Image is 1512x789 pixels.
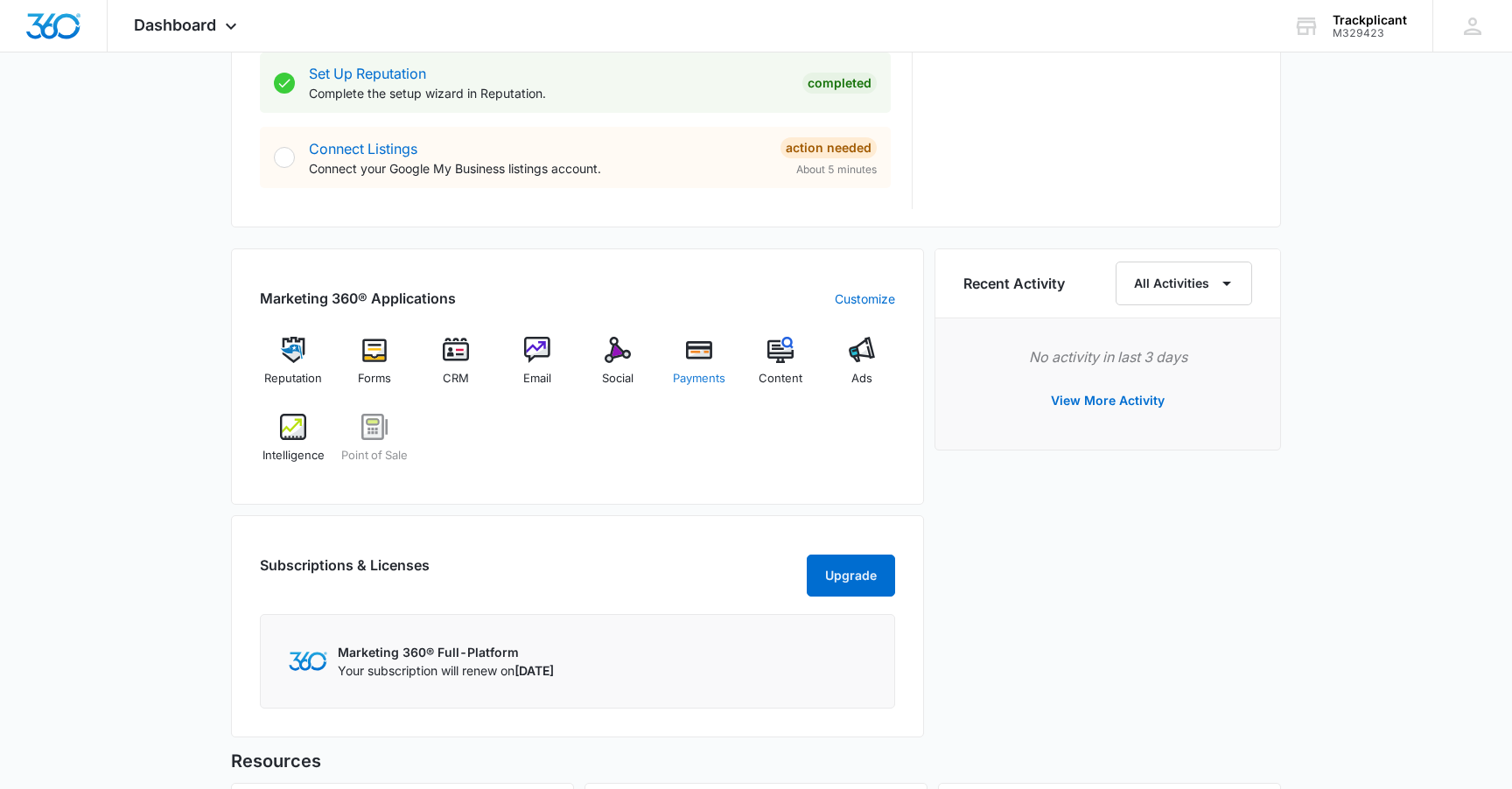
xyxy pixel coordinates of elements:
[309,159,766,178] p: Connect your Google My Business listings account.
[780,137,877,158] div: Action Needed
[514,663,554,678] span: [DATE]
[759,370,802,388] span: Content
[1333,27,1407,39] div: account id
[341,447,408,464] span: Point of Sale
[260,414,327,477] a: Intelligence
[796,162,877,178] span: About 5 minutes
[341,337,409,400] a: Forms
[802,73,877,94] div: Completed
[358,370,391,388] span: Forms
[747,337,815,400] a: Content
[584,337,652,400] a: Social
[963,346,1252,367] p: No activity in last 3 days
[851,370,872,388] span: Ads
[338,661,554,680] p: Your subscription will renew on
[231,748,1281,774] h5: Resources
[341,414,409,477] a: Point of Sale
[264,370,322,388] span: Reputation
[309,140,417,157] a: Connect Listings
[260,337,327,400] a: Reputation
[338,643,554,661] p: Marketing 360® Full-Platform
[260,288,456,309] h2: Marketing 360® Applications
[602,370,633,388] span: Social
[260,555,430,590] h2: Subscriptions & Licenses
[673,370,725,388] span: Payments
[523,370,551,388] span: Email
[1033,380,1182,422] button: View More Activity
[807,555,895,597] button: Upgrade
[503,337,570,400] a: Email
[1333,13,1407,27] div: account name
[828,337,895,400] a: Ads
[134,16,216,34] span: Dashboard
[1116,262,1252,305] button: All Activities
[309,84,788,102] p: Complete the setup wizard in Reputation.
[262,447,325,464] span: Intelligence
[309,65,426,82] a: Set Up Reputation
[963,273,1065,294] h6: Recent Activity
[835,290,895,308] a: Customize
[423,337,490,400] a: CRM
[443,370,469,388] span: CRM
[666,337,733,400] a: Payments
[289,652,327,670] img: Marketing 360 Logo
